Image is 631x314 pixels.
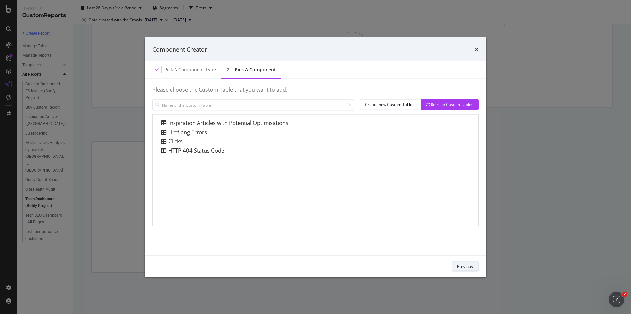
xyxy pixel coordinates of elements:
[365,102,412,107] div: Create new Custom Table
[159,137,183,145] div: Clicks
[235,66,276,73] div: Pick a Component
[475,45,479,53] div: times
[164,66,216,73] div: Pick a Component type
[421,99,479,110] button: Refresh Custom Tables
[152,45,207,53] div: Component Creator
[159,128,207,136] div: Hreflang Errors
[360,99,418,110] button: Create new Custom Table
[622,292,627,297] span: 2
[145,37,486,277] div: modal
[226,66,229,73] div: 2
[152,87,479,99] h4: Please choose the Custom Table that you want to add:
[152,99,354,111] input: Name of the Custom Table
[159,119,288,127] div: Inspiration Articles with Potential Optimisations
[426,102,473,107] div: Refresh Custom Tables
[609,292,624,307] iframe: Intercom live chat
[357,99,418,111] a: Create new Custom Table
[457,263,473,269] div: Previous
[159,146,224,154] div: HTTP 404 Status Code
[452,261,479,272] button: Previous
